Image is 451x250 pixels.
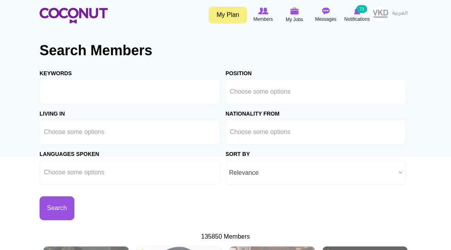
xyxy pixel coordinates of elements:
[253,15,273,23] span: Members
[40,8,108,24] img: Home
[40,145,99,158] label: Languages Spoken
[40,41,411,60] h2: Search Members
[310,6,341,24] a: Messages Messages
[247,6,279,24] a: Browse Members Members
[356,5,367,13] small: 73
[315,15,337,23] span: Messages
[322,7,330,14] img: Messages
[40,196,74,220] button: Search
[225,64,252,77] label: Position
[225,145,250,158] label: Sort by
[344,15,370,23] span: Notifications
[341,6,373,24] a: Notifications Notifications 73
[388,6,411,22] a: العربية
[229,160,395,185] span: Relevance
[258,7,268,14] img: Browse Members
[354,7,361,14] img: Notifications
[279,6,310,24] a: My Jobs My Jobs
[286,16,303,24] span: My Jobs
[290,7,299,14] img: My Jobs
[40,104,65,118] label: Living in
[40,64,72,77] label: Keywords
[40,232,411,241] div: 135850 Members
[225,104,280,118] label: Nationality From
[209,7,247,24] a: My Plan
